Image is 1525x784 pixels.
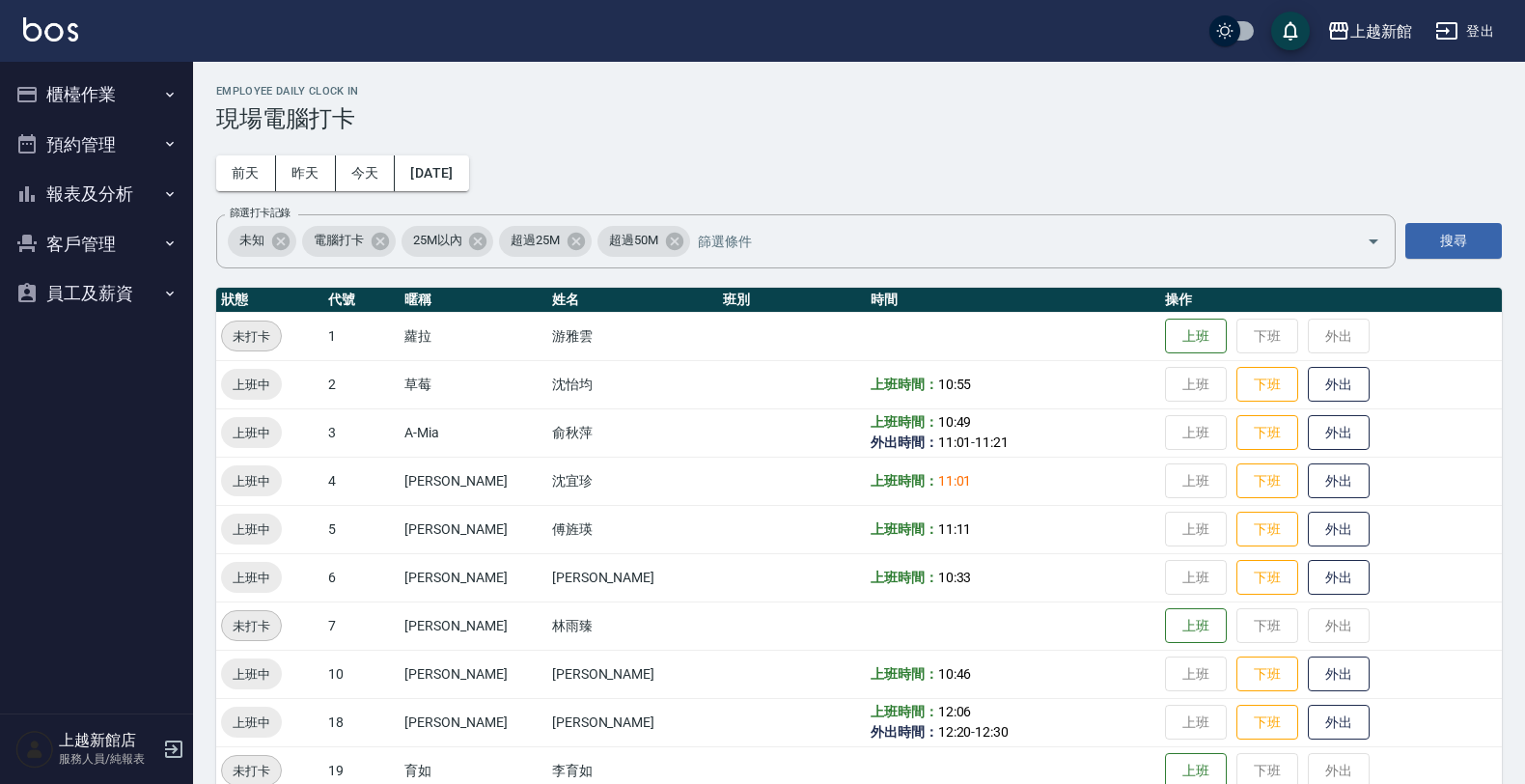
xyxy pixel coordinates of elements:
[216,288,323,313] th: 狀態
[871,570,938,585] b: 上班時間：
[23,17,78,42] img: Logo
[871,666,938,682] b: 上班時間：
[1358,226,1389,257] button: Open
[221,568,282,588] span: 上班中
[228,226,296,257] div: 未知
[1405,223,1502,259] button: 搜尋
[400,602,547,650] td: [PERSON_NAME]
[866,288,1160,313] th: 時間
[221,375,282,395] span: 上班中
[1236,367,1298,403] button: 下班
[216,85,1502,98] h2: Employee Daily Clock In
[1165,319,1227,354] button: 上班
[547,288,719,313] th: 姓名
[597,226,690,257] div: 超過50M
[938,521,972,537] span: 11:11
[15,730,54,769] img: Person
[400,408,547,457] td: A-Mia
[718,288,866,313] th: 班別
[866,408,1160,457] td: -
[302,226,396,257] div: 電腦打卡
[323,505,400,553] td: 5
[1236,560,1298,596] button: 下班
[1308,705,1370,741] button: 外出
[499,231,571,250] span: 超過25M
[1428,14,1502,49] button: 登出
[871,704,938,719] b: 上班時間：
[400,312,547,360] td: 蘿拉
[1350,19,1412,43] div: 上越新館
[547,602,719,650] td: 林雨臻
[8,120,185,170] button: 預約管理
[938,377,972,392] span: 10:55
[323,360,400,408] td: 2
[499,226,592,257] div: 超過25M
[400,650,547,698] td: [PERSON_NAME]
[547,650,719,698] td: [PERSON_NAME]
[1308,512,1370,547] button: 外出
[871,377,938,392] b: 上班時間：
[938,704,972,719] span: 12:06
[1308,560,1370,596] button: 外出
[938,434,972,450] span: 11:01
[871,473,938,489] b: 上班時間：
[222,326,281,347] span: 未打卡
[871,724,938,740] b: 外出時間：
[1271,12,1310,50] button: save
[938,570,972,585] span: 10:33
[8,169,185,219] button: 報表及分析
[230,206,291,220] label: 篩選打卡記錄
[1236,415,1298,451] button: 下班
[938,473,972,489] span: 11:01
[400,505,547,553] td: [PERSON_NAME]
[938,666,972,682] span: 10:46
[323,312,400,360] td: 1
[1308,367,1370,403] button: 外出
[323,698,400,746] td: 18
[1319,12,1420,51] button: 上越新館
[400,288,547,313] th: 暱稱
[938,414,972,430] span: 10:49
[8,70,185,120] button: 櫃檯作業
[938,724,972,740] span: 12:20
[1236,657,1298,692] button: 下班
[276,155,336,191] button: 昨天
[216,155,276,191] button: 前天
[323,650,400,698] td: 10
[547,698,719,746] td: [PERSON_NAME]
[871,521,938,537] b: 上班時間：
[222,761,281,781] span: 未打卡
[547,312,719,360] td: 游雅雲
[302,231,375,250] span: 電腦打卡
[693,224,1333,258] input: 篩選條件
[59,731,157,750] h5: 上越新館店
[59,750,157,768] p: 服務人員/純報表
[400,457,547,505] td: [PERSON_NAME]
[323,457,400,505] td: 4
[400,360,547,408] td: 草莓
[8,219,185,269] button: 客戶管理
[323,602,400,650] td: 7
[871,434,938,450] b: 外出時間：
[402,226,494,257] div: 25M以內
[216,105,1502,132] h3: 現場電腦打卡
[1165,608,1227,644] button: 上班
[1236,512,1298,547] button: 下班
[402,231,474,250] span: 25M以內
[221,519,282,540] span: 上班中
[1236,463,1298,499] button: 下班
[1308,463,1370,499] button: 外出
[221,664,282,685] span: 上班中
[547,408,719,457] td: 俞秋萍
[323,553,400,602] td: 6
[395,155,468,191] button: [DATE]
[547,360,719,408] td: 沈怡均
[336,155,396,191] button: 今天
[975,434,1009,450] span: 11:21
[871,414,938,430] b: 上班時間：
[323,408,400,457] td: 3
[8,268,185,319] button: 員工及薪資
[597,231,670,250] span: 超過50M
[400,553,547,602] td: [PERSON_NAME]
[221,471,282,491] span: 上班中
